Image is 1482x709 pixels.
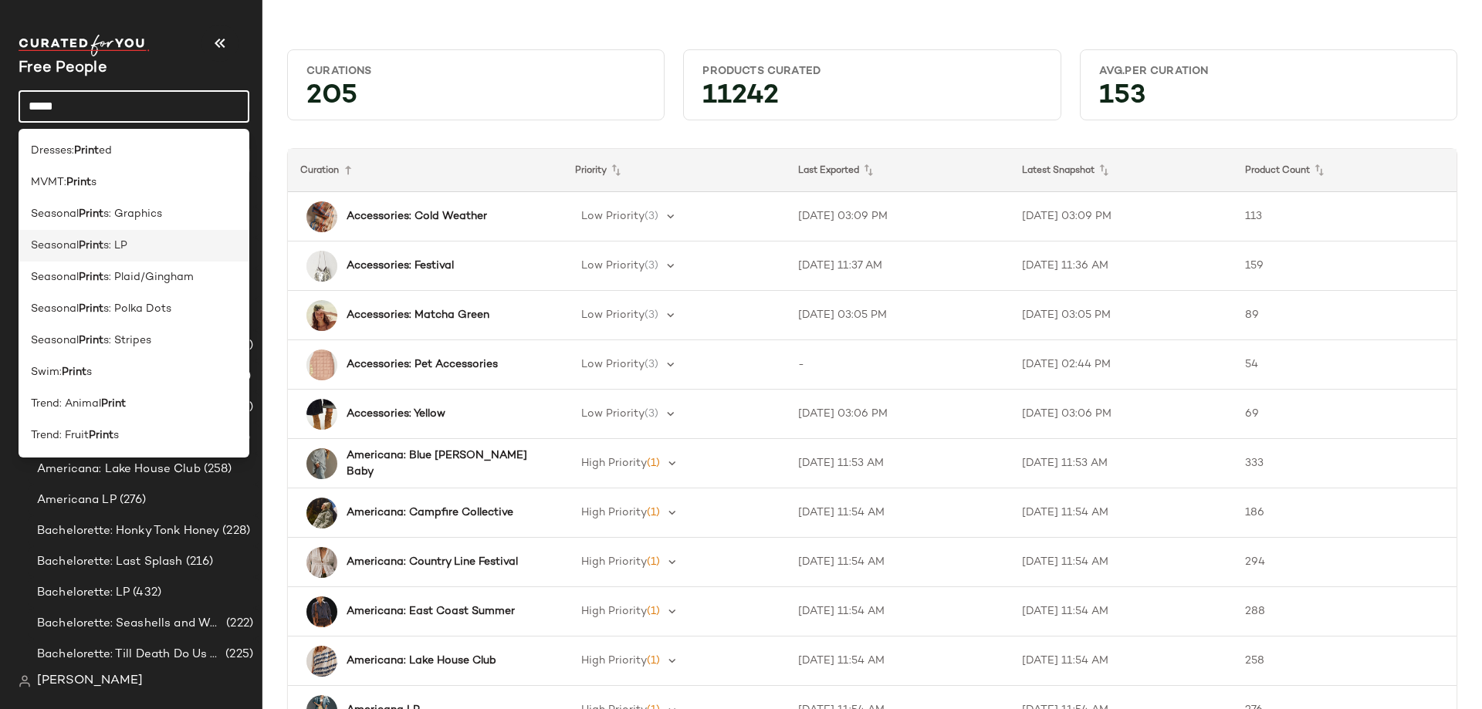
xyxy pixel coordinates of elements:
[31,238,79,254] span: Seasonal
[306,596,337,627] img: 92425776_042_0
[786,538,1010,587] td: [DATE] 11:54 AM
[1233,291,1457,340] td: 89
[581,655,647,667] span: High Priority
[581,556,647,568] span: High Priority
[1087,85,1450,113] div: 153
[306,498,337,528] img: 100714385_237_0
[117,491,147,509] span: (276)
[223,615,253,633] span: (222)
[1010,149,1233,192] th: Latest Snapshot
[647,507,660,518] span: (1)
[31,396,101,412] span: Trend: Animal
[1233,390,1457,439] td: 69
[1233,636,1457,686] td: 258
[786,149,1010,192] th: Last Exported
[37,491,117,509] span: Americana LP
[347,603,515,620] b: Americana: East Coast Summer
[347,554,518,570] b: Americana: Country Line Festival
[222,646,253,663] span: (225)
[347,208,487,225] b: Accessories: Cold Weather
[1010,587,1233,636] td: [DATE] 11:54 AM
[201,461,232,478] span: (258)
[306,448,337,479] img: 101180578_092_f
[130,584,161,602] span: (432)
[1233,439,1457,488] td: 333
[306,201,337,232] img: 101899219_011_b
[79,269,103,285] b: Print
[1233,587,1457,636] td: 288
[347,505,513,521] b: Americana: Campfire Collective
[66,174,91,191] b: Print
[31,206,79,222] span: Seasonal
[79,301,103,317] b: Print
[31,301,79,317] span: Seasonal
[86,364,92,380] span: s
[786,241,1010,291] td: [DATE] 11:37 AM
[306,64,645,79] div: Curations
[581,260,645,272] span: Low Priority
[19,60,107,76] span: Current Company Name
[1010,340,1233,390] td: [DATE] 02:44 PM
[1010,439,1233,488] td: [DATE] 11:53 AM
[1233,488,1457,538] td: 186
[19,675,31,687] img: svg%3e
[37,461,201,478] span: Americana: Lake House Club
[786,488,1010,538] td: [DATE] 11:54 AM
[1233,241,1457,291] td: 159
[31,143,74,159] span: Dresses:
[37,553,183,571] span: Bachelorette: Last Splash
[581,359,645,370] span: Low Priority
[581,211,645,222] span: Low Priority
[288,149,563,192] th: Curation
[645,309,658,321] span: (3)
[645,359,658,370] span: (3)
[37,672,143,690] span: [PERSON_NAME]
[647,457,660,469] span: (1)
[103,301,171,317] span: s: Polka Dots
[786,291,1010,340] td: [DATE] 03:05 PM
[306,646,337,677] img: 83674770_024_a
[31,174,66,191] span: MVMT:
[1233,192,1457,241] td: 113
[347,356,498,373] b: Accessories: Pet Accessories
[645,260,658,272] span: (3)
[294,85,658,113] div: 205
[306,399,337,430] img: 103256988_072_a
[1010,192,1233,241] td: [DATE] 03:09 PM
[1233,340,1457,390] td: 54
[306,349,337,380] img: 95815080_004_b
[347,653,496,669] b: Americana: Lake House Club
[645,211,658,222] span: (3)
[647,556,660,568] span: (1)
[79,238,103,254] b: Print
[786,192,1010,241] td: [DATE] 03:09 PM
[306,251,337,282] img: 102165537_007_b
[91,174,96,191] span: s
[1010,390,1233,439] td: [DATE] 03:06 PM
[786,340,1010,390] td: -
[89,427,113,444] b: Print
[1233,149,1457,192] th: Product Count
[581,606,647,617] span: High Priority
[306,300,337,331] img: 99064768_031_a
[581,309,645,321] span: Low Priority
[101,396,126,412] b: Print
[19,35,150,56] img: cfy_white_logo.C9jOOHJF.svg
[347,406,445,422] b: Accessories: Yellow
[690,85,1054,113] div: 11242
[563,149,787,192] th: Priority
[786,587,1010,636] td: [DATE] 11:54 AM
[37,522,219,540] span: Bachelorette: Honky Tonk Honey
[647,655,660,667] span: (1)
[581,457,647,469] span: High Priority
[647,606,660,617] span: (1)
[786,636,1010,686] td: [DATE] 11:54 AM
[103,333,151,349] span: s: Stripes
[347,447,535,480] b: Americana: Blue [PERSON_NAME] Baby
[1010,636,1233,686] td: [DATE] 11:54 AM
[103,269,194,285] span: s: Plaid/Gingham
[645,408,658,420] span: (3)
[79,333,103,349] b: Print
[347,307,489,323] b: Accessories: Matcha Green
[37,584,130,602] span: Bachelorette: LP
